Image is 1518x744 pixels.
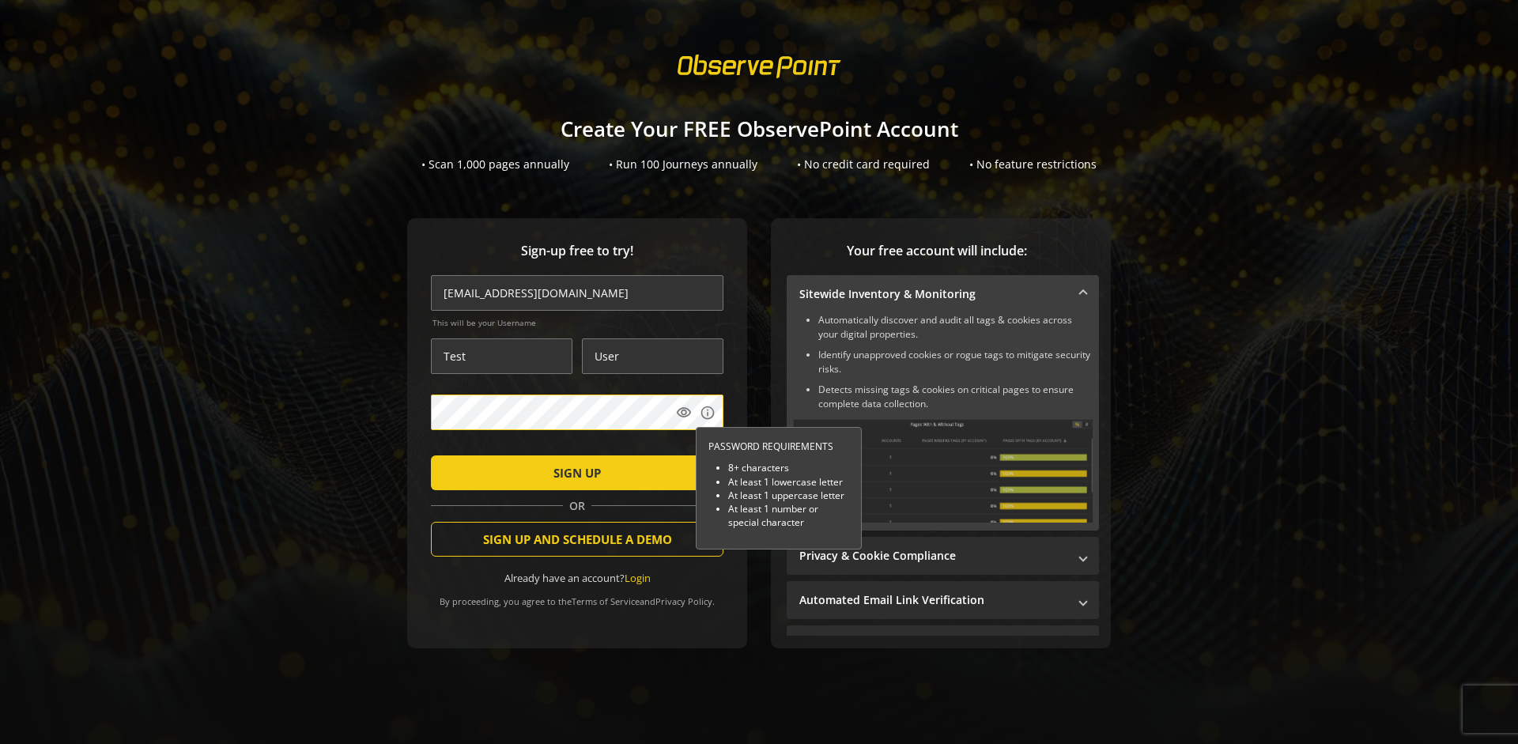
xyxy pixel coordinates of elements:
mat-panel-title: Sitewide Inventory & Monitoring [799,286,1067,302]
div: • Scan 1,000 pages annually [421,157,569,172]
button: SIGN UP [431,455,723,490]
span: SIGN UP AND SCHEDULE A DEMO [483,525,672,553]
li: 8+ characters [728,461,849,474]
input: Email Address (name@work-email.com) * [431,275,723,311]
li: At least 1 lowercase letter [728,475,849,489]
input: First Name * [431,338,572,374]
li: Identify unapproved cookies or rogue tags to mitigate security risks. [818,348,1093,376]
li: Detects missing tags & cookies on critical pages to ensure complete data collection. [818,383,1093,411]
a: Privacy Policy [655,595,712,607]
mat-icon: info [700,405,716,421]
mat-expansion-panel-header: Privacy & Cookie Compliance [787,537,1099,575]
a: Login [625,571,651,585]
mat-panel-title: Automated Email Link Verification [799,592,1067,608]
div: • No feature restrictions [969,157,1097,172]
mat-expansion-panel-header: Performance Monitoring with Web Vitals [787,625,1099,663]
div: • Run 100 Journeys annually [609,157,757,172]
li: At least 1 uppercase letter [728,489,849,502]
input: Last Name * [582,338,723,374]
mat-panel-title: Privacy & Cookie Compliance [799,548,1067,564]
div: By proceeding, you agree to the and . [431,585,723,607]
span: OR [563,498,591,514]
span: This will be your Username [432,317,723,328]
span: Sign-up free to try! [431,242,723,260]
span: SIGN UP [553,459,601,487]
mat-expansion-panel-header: Sitewide Inventory & Monitoring [787,275,1099,313]
a: Terms of Service [572,595,640,607]
mat-expansion-panel-header: Automated Email Link Verification [787,581,1099,619]
div: • No credit card required [797,157,930,172]
div: PASSWORD REQUIREMENTS [708,440,849,453]
li: At least 1 number or special character [728,502,849,529]
div: Already have an account? [431,571,723,586]
span: Your free account will include: [787,242,1087,260]
mat-icon: visibility [676,405,692,421]
button: SIGN UP AND SCHEDULE A DEMO [431,522,723,557]
div: Sitewide Inventory & Monitoring [787,313,1099,531]
li: Automatically discover and audit all tags & cookies across your digital properties. [818,313,1093,342]
img: Sitewide Inventory & Monitoring [793,419,1093,523]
